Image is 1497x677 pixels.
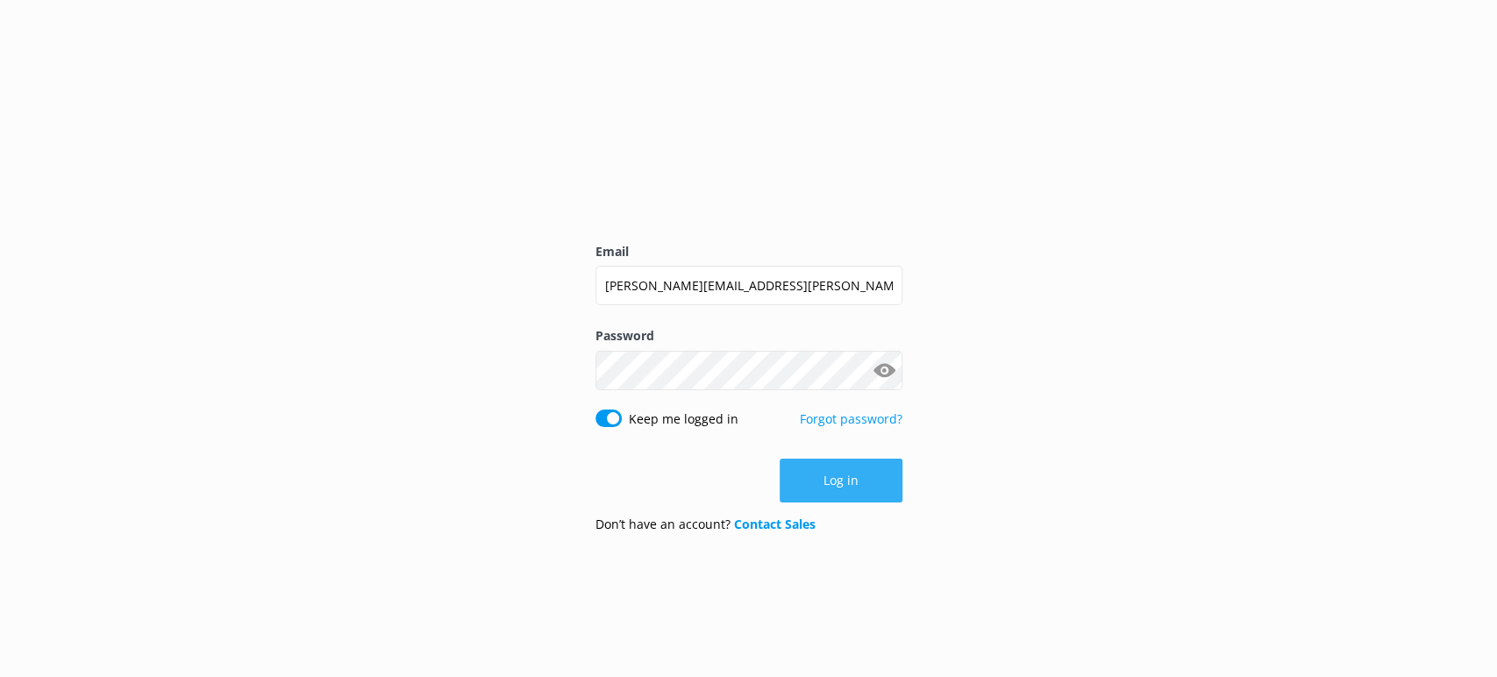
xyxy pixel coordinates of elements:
[629,410,738,429] label: Keep me logged in
[595,515,816,534] p: Don’t have an account?
[780,459,902,502] button: Log in
[800,410,902,427] a: Forgot password?
[867,353,902,388] button: Show password
[595,266,902,305] input: user@emailaddress.com
[734,516,816,532] a: Contact Sales
[595,326,902,346] label: Password
[595,242,902,261] label: Email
